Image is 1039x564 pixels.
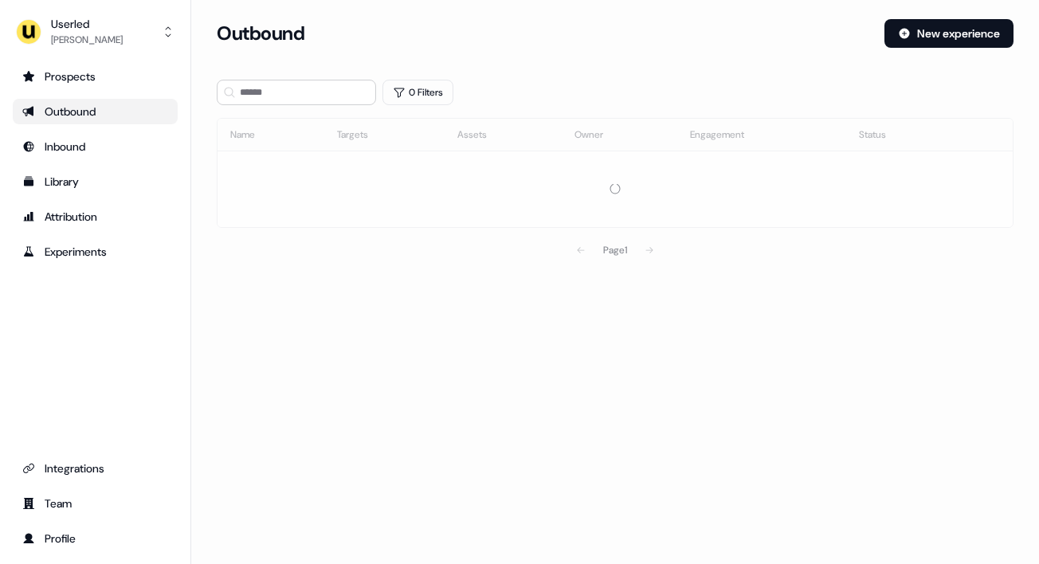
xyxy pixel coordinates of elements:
a: Go to experiments [13,239,178,264]
div: Attribution [22,209,168,225]
div: Integrations [22,460,168,476]
div: [PERSON_NAME] [51,32,123,48]
div: Team [22,495,168,511]
div: Userled [51,16,123,32]
a: Go to Inbound [13,134,178,159]
a: Go to team [13,491,178,516]
a: Go to integrations [13,456,178,481]
button: 0 Filters [382,80,453,105]
a: Go to outbound experience [13,99,178,124]
div: Profile [22,531,168,546]
a: Go to attribution [13,204,178,229]
a: Go to prospects [13,64,178,89]
div: Outbound [22,104,168,119]
a: Go to templates [13,169,178,194]
button: Userled[PERSON_NAME] [13,13,178,51]
div: Prospects [22,69,168,84]
h3: Outbound [217,22,304,45]
div: Experiments [22,244,168,260]
button: New experience [884,19,1014,48]
div: Inbound [22,139,168,155]
a: Go to profile [13,526,178,551]
div: Library [22,174,168,190]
